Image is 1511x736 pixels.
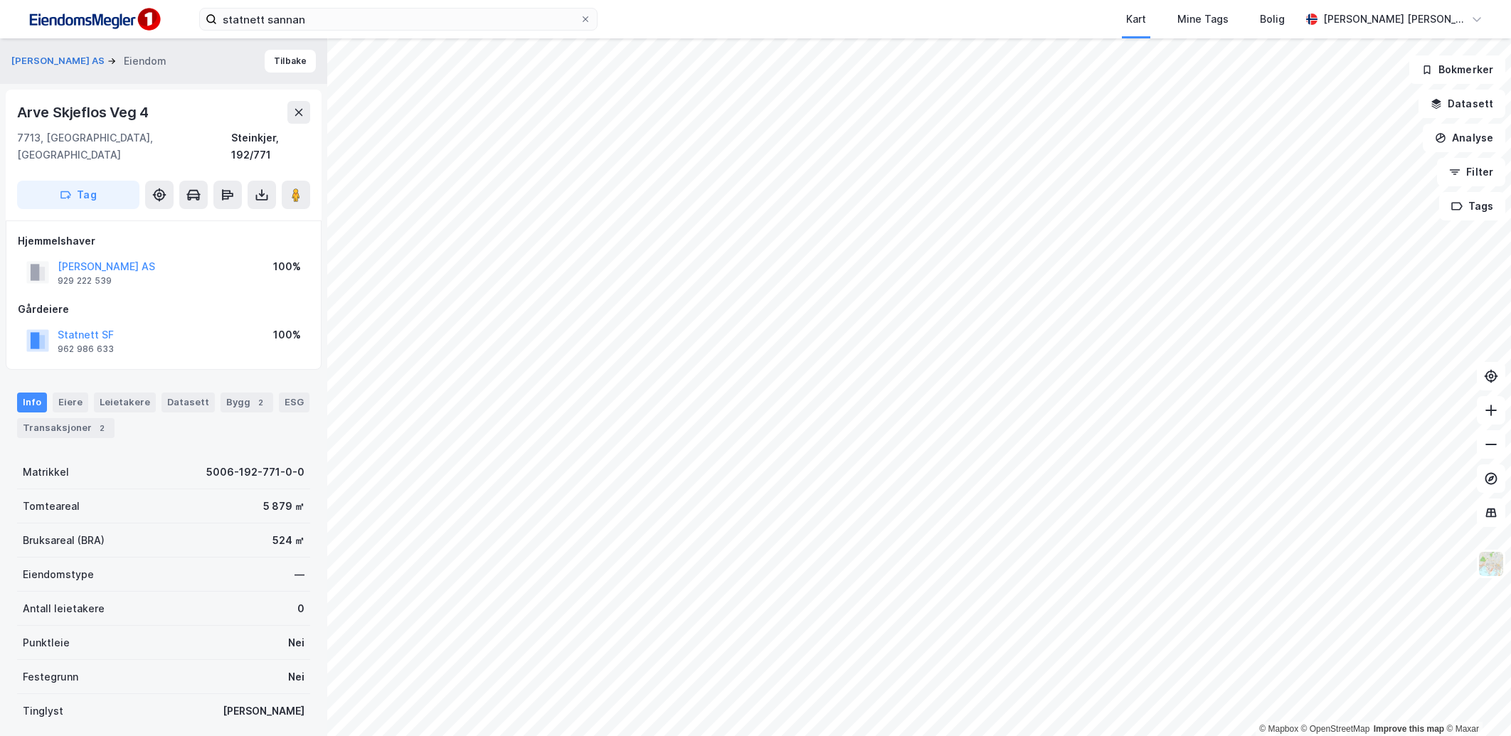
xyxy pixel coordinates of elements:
div: Gårdeiere [18,301,309,318]
div: Tomteareal [23,498,80,515]
a: Mapbox [1259,724,1298,734]
div: 2 [253,395,267,410]
div: — [295,566,304,583]
div: Antall leietakere [23,600,105,617]
div: Hjemmelshaver [18,233,309,250]
button: Datasett [1419,90,1505,118]
div: Festegrunn [23,668,78,686]
div: 929 222 539 [58,275,112,287]
div: ESG [279,393,309,412]
div: Datasett [161,393,215,412]
img: Z [1478,550,1505,577]
div: Nei [288,634,304,651]
div: Arve Skjeflos Veg 4 [17,101,152,124]
div: Eiendomstype [23,566,94,583]
button: [PERSON_NAME] AS [11,54,107,68]
div: Tinglyst [23,703,63,720]
div: Bolig [1260,11,1285,28]
div: 2 [95,421,109,435]
button: Analyse [1423,124,1505,152]
div: Bygg [221,393,273,412]
div: 5006-192-771-0-0 [206,464,304,481]
button: Tags [1439,192,1505,220]
div: [PERSON_NAME] [PERSON_NAME] [1323,11,1465,28]
div: 100% [273,326,301,343]
div: Transaksjoner [17,418,115,438]
div: [PERSON_NAME] [223,703,304,720]
div: Eiendom [124,53,166,70]
div: 962 986 633 [58,343,114,355]
button: Bokmerker [1409,55,1505,84]
a: OpenStreetMap [1301,724,1370,734]
div: Mine Tags [1177,11,1229,28]
div: Matrikkel [23,464,69,481]
div: Kontrollprogram for chat [1440,668,1511,736]
div: Punktleie [23,634,70,651]
div: Eiere [53,393,88,412]
iframe: Chat Widget [1440,668,1511,736]
div: 7713, [GEOGRAPHIC_DATA], [GEOGRAPHIC_DATA] [17,129,231,164]
div: Bruksareal (BRA) [23,532,105,549]
img: F4PB6Px+NJ5v8B7XTbfpPpyloAAAAASUVORK5CYII= [23,4,165,36]
div: 100% [273,258,301,275]
div: 524 ㎡ [272,532,304,549]
input: Søk på adresse, matrikkel, gårdeiere, leietakere eller personer [217,9,580,30]
div: Kart [1126,11,1146,28]
button: Filter [1437,158,1505,186]
div: Leietakere [94,393,156,412]
div: Info [17,393,47,412]
div: Nei [288,668,304,686]
button: Tilbake [265,50,316,73]
div: 5 879 ㎡ [263,498,304,515]
button: Tag [17,181,139,209]
a: Improve this map [1374,724,1444,734]
div: Steinkjer, 192/771 [231,129,310,164]
div: 0 [297,600,304,617]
